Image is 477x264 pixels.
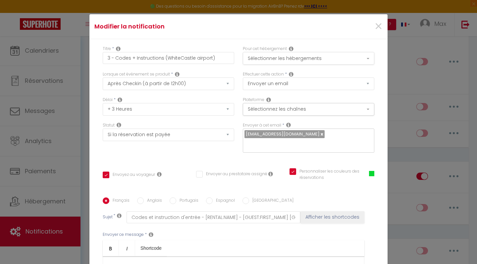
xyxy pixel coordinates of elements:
[109,197,130,205] label: Français
[144,197,162,205] label: Anglais
[117,213,122,218] i: Subject
[116,46,121,51] i: Title
[175,72,180,77] i: Event Occur
[103,46,111,52] label: Titre
[103,240,119,256] a: Bold
[286,122,291,128] i: Recipient
[243,71,284,78] label: Effectuer cette action
[243,52,374,65] button: Sélectionner les hébergements
[117,122,121,128] i: Booking status
[243,46,287,52] label: Pour cet hébergement
[103,214,113,221] label: Sujet
[157,172,162,177] i: Envoyer au voyageur
[103,97,113,103] label: Délai
[243,122,281,129] label: Envoyer à cet email
[243,97,264,103] label: Plateforme
[268,171,273,177] i: Envoyer au prestataire si il est assigné
[374,17,383,36] span: ×
[289,72,293,77] i: Action Type
[300,211,364,223] button: Afficher les shortcodes
[149,232,153,237] i: Message
[118,97,122,102] i: Action Time
[246,131,320,137] span: [EMAIL_ADDRESS][DOMAIN_NAME]
[103,122,115,129] label: Statut
[243,103,374,116] button: Sélectionnez les chaînes
[266,97,271,102] i: Action Channel
[94,22,284,31] h4: Modifier la notification
[103,232,144,238] label: Envoyer ce message
[119,240,135,256] a: Italic
[374,20,383,34] button: Close
[289,46,293,51] i: This Rental
[249,197,293,205] label: [GEOGRAPHIC_DATA]
[103,71,170,78] label: Lorsque cet événement se produit
[213,197,235,205] label: Espagnol
[176,197,198,205] label: Portugais
[135,240,167,256] a: Shortcode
